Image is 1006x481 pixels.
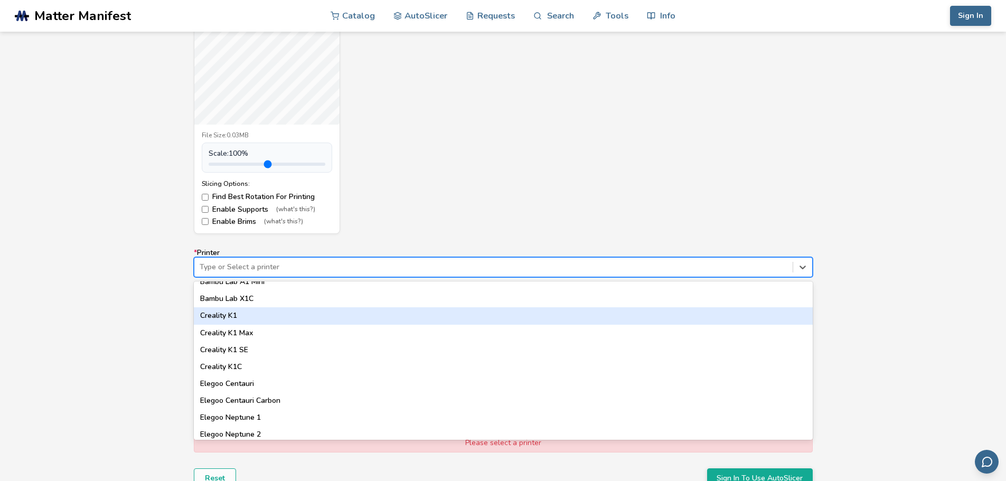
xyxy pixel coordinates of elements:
div: Elegoo Neptune 2 [194,426,813,443]
label: Find Best Rotation For Printing [202,193,332,201]
label: Enable Brims [202,218,332,226]
button: Sign In [950,6,991,26]
div: Creality K1C [194,359,813,375]
div: Slicing Options: [202,180,332,187]
div: Bambu Lab X1C [194,290,813,307]
input: Enable Brims(what's this?) [202,218,209,225]
input: Enable Supports(what's this?) [202,206,209,213]
button: Send feedback via email [975,450,999,474]
span: Matter Manifest [34,8,131,23]
div: Please select a printer [194,434,813,452]
label: Printer [194,249,813,277]
input: Find Best Rotation For Printing [202,194,209,201]
div: Elegoo Centauri [194,375,813,392]
div: Creality K1 SE [194,342,813,359]
span: Scale: 100 % [209,149,248,158]
div: File Size: 0.03MB [202,132,332,139]
label: Enable Supports [202,205,332,214]
input: *PrinterType or Select a printerAnkerMake M5AnkerMake M5CAnycubic I3 MegaAnycubic I3 Mega SAnycub... [200,263,202,271]
div: Creality K1 [194,307,813,324]
span: (what's this?) [276,206,315,213]
div: Elegoo Neptune 1 [194,409,813,426]
div: Elegoo Centauri Carbon [194,392,813,409]
span: (what's this?) [264,218,303,225]
div: Creality K1 Max [194,325,813,342]
div: Bambu Lab A1 Mini [194,273,813,290]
